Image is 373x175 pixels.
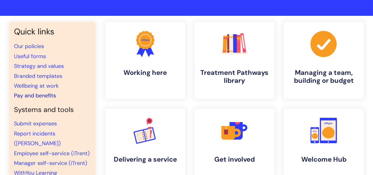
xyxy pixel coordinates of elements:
a: Employee self-service (iTrent) [14,150,90,157]
a: Branded templates [14,72,62,80]
h3: Quick links [14,27,91,37]
h4: Delivering a service [110,156,181,163]
h4: Welcome Hub [288,156,359,163]
a: Our policies [14,43,44,50]
h4: Systems and tools [14,106,91,114]
h4: Get involved [199,156,270,163]
a: Strategy and values [14,62,64,70]
a: Pay and benefits [14,92,56,99]
a: Report incidents ([PERSON_NAME]) [14,130,61,147]
a: Working here [105,22,185,99]
a: Manager self-service (iTrent) [14,159,87,167]
h4: Treatment Pathways library [199,69,270,85]
a: Treatment Pathways library [195,22,275,99]
a: Managing a team, building or budget [284,22,364,99]
a: Useful forms [14,53,46,60]
a: Wellbeing at work [14,82,59,89]
h4: Managing a team, building or budget [288,69,359,85]
h4: Working here [110,69,181,77]
a: Submit expenses [14,120,57,127]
